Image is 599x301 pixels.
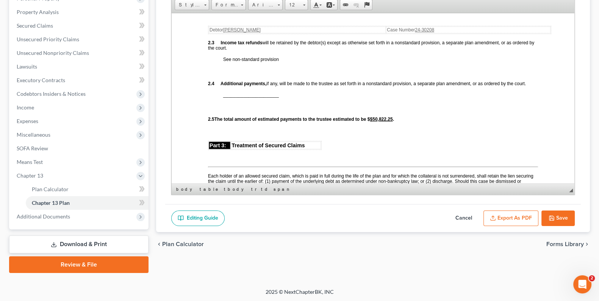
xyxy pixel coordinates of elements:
[11,19,149,33] a: Secured Claims
[260,186,271,193] a: td element
[17,9,59,15] span: Property Analysis
[546,241,590,247] button: Forms Library chevron_right
[11,60,149,73] a: Lawsuits
[222,186,249,193] a: tbody element
[17,213,70,220] span: Additional Documents
[17,90,86,97] span: Codebtors Insiders & Notices
[11,33,149,46] a: Unsecured Priority Claims
[52,79,107,84] span: ______________________
[36,27,363,37] span: will be retained by the debtor(s) except as otherwise set forth in a nonstandard provision, a sep...
[11,5,149,19] a: Property Analysis
[569,189,573,192] span: Resize
[483,211,538,226] button: Export as PDF
[52,103,222,109] strong: total amount of estimated payments to the trustee estimated to be $ .
[17,172,43,179] span: Chapter 13
[17,131,50,138] span: Miscellaneous
[52,44,107,49] span: See non-standard provision
[198,186,222,193] a: table element
[26,182,149,196] a: Plan Calculator
[584,241,590,247] i: chevron_right
[95,68,354,73] span: if any, will be made to the trustee as set forth in a nonstandard provision, a separate plan amen...
[43,103,51,109] strong: The
[171,211,225,226] a: Editing Guide
[243,14,263,19] u: 24-30208
[36,160,366,192] span: Each holder of an allowed secured claim, which is paid in full during the life of the plan and fo...
[17,63,37,70] span: Lawsuits
[156,241,204,247] button: chevron_left Plan Calculator
[36,103,43,109] strong: 2.5
[589,275,595,281] span: 2
[11,142,149,155] a: SOFA Review
[215,14,263,19] span: Case Number
[172,13,574,184] iframe: Rich Text Editor, document-ckeditor
[17,145,48,151] span: SOFA Review
[17,77,65,83] span: Executory Contracts
[175,186,197,193] a: body element
[17,50,89,56] span: Unsecured Nonpriority Claims
[11,46,149,60] a: Unsecured Nonpriority Claims
[447,211,480,226] button: Cancel
[38,129,55,135] span: Part 3:
[60,129,133,135] b: Treatment of Secured Claims
[36,68,95,73] strong: 2.4 Additional payments,
[11,73,149,87] a: Executory Contracts
[32,200,70,206] span: Chapter 13 Plan
[272,186,292,193] a: span element
[250,186,259,193] a: tr element
[17,118,38,124] span: Expenses
[573,275,591,293] iframe: Intercom live chat
[26,196,149,210] a: Chapter 13 Plan
[17,104,34,111] span: Income
[17,36,79,42] span: Unsecured Priority Claims
[36,27,91,32] strong: 2.3 Income tax refunds
[17,159,43,165] span: Means Test
[198,103,221,109] u: $50,822.25
[17,22,53,29] span: Secured Claims
[541,211,575,226] button: Save
[9,235,149,253] a: Download & Print
[9,256,149,273] a: Review & File
[546,241,584,247] span: Forms Library
[162,241,204,247] span: Plan Calculator
[32,186,69,192] span: Plan Calculator
[156,241,162,247] i: chevron_left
